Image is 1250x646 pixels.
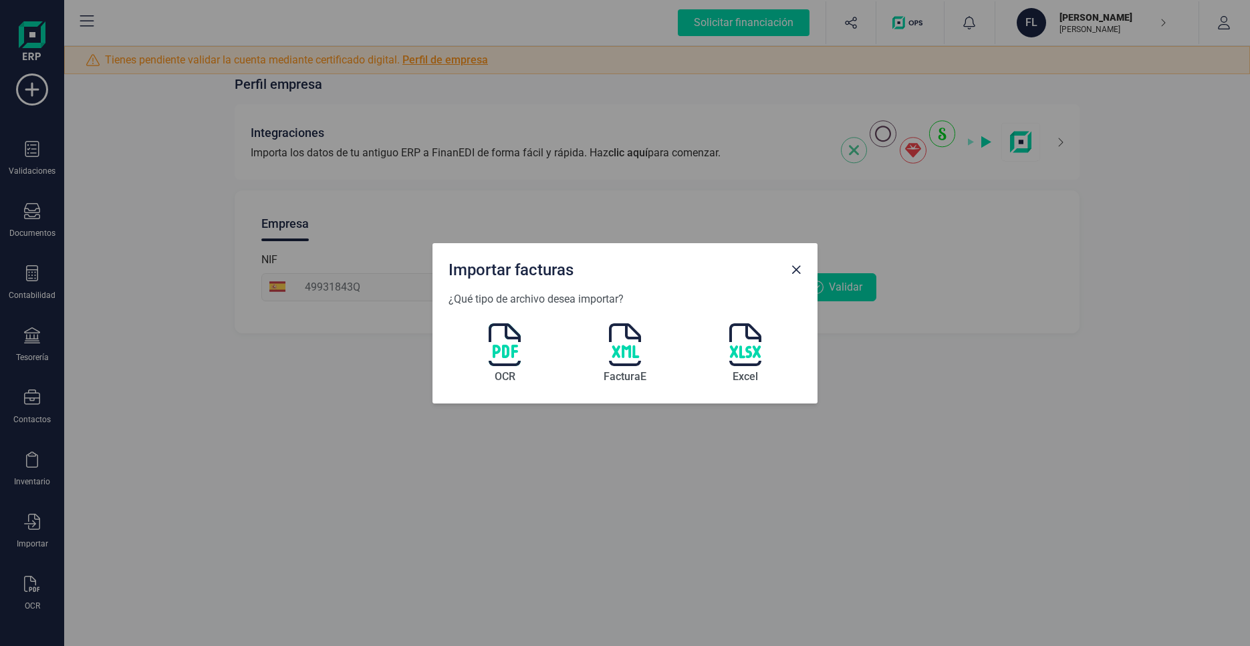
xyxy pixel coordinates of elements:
[785,259,807,281] button: Close
[609,323,641,366] img: document-icon
[729,323,761,366] img: document-icon
[604,369,646,385] span: FacturaE
[443,254,785,281] div: Importar facturas
[489,323,521,366] img: document-icon
[495,369,515,385] span: OCR
[733,369,758,385] span: Excel
[449,291,801,307] p: ¿Qué tipo de archivo desea importar?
